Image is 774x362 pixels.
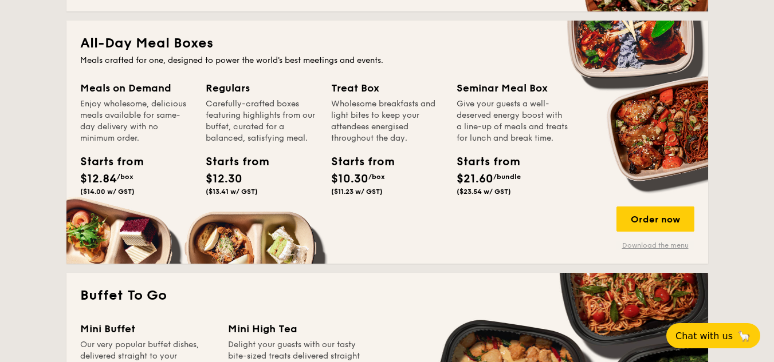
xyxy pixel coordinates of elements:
[80,287,694,305] h2: Buffet To Go
[80,188,135,196] span: ($14.00 w/ GST)
[457,80,568,96] div: Seminar Meal Box
[80,34,694,53] h2: All-Day Meal Boxes
[80,80,192,96] div: Meals on Demand
[228,321,362,337] div: Mini High Tea
[80,55,694,66] div: Meals crafted for one, designed to power the world's best meetings and events.
[457,172,493,186] span: $21.60
[493,173,521,181] span: /bundle
[80,172,117,186] span: $12.84
[616,206,694,232] div: Order now
[80,98,192,144] div: Enjoy wholesome, delicious meals available for same-day delivery with no minimum order.
[675,331,733,341] span: Chat with us
[206,80,317,96] div: Regulars
[80,321,214,337] div: Mini Buffet
[368,173,385,181] span: /box
[206,153,257,170] div: Starts from
[331,153,383,170] div: Starts from
[331,188,383,196] span: ($11.23 w/ GST)
[457,153,508,170] div: Starts from
[666,323,760,348] button: Chat with us🦙
[331,80,443,96] div: Treat Box
[737,329,751,343] span: 🦙
[206,188,258,196] span: ($13.41 w/ GST)
[117,173,133,181] span: /box
[457,188,511,196] span: ($23.54 w/ GST)
[80,153,132,170] div: Starts from
[616,241,694,250] a: Download the menu
[331,98,443,144] div: Wholesome breakfasts and light bites to keep your attendees energised throughout the day.
[331,172,368,186] span: $10.30
[206,172,242,186] span: $12.30
[206,98,317,144] div: Carefully-crafted boxes featuring highlights from our buffet, curated for a balanced, satisfying ...
[457,98,568,144] div: Give your guests a well-deserved energy boost with a line-up of meals and treats for lunch and br...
